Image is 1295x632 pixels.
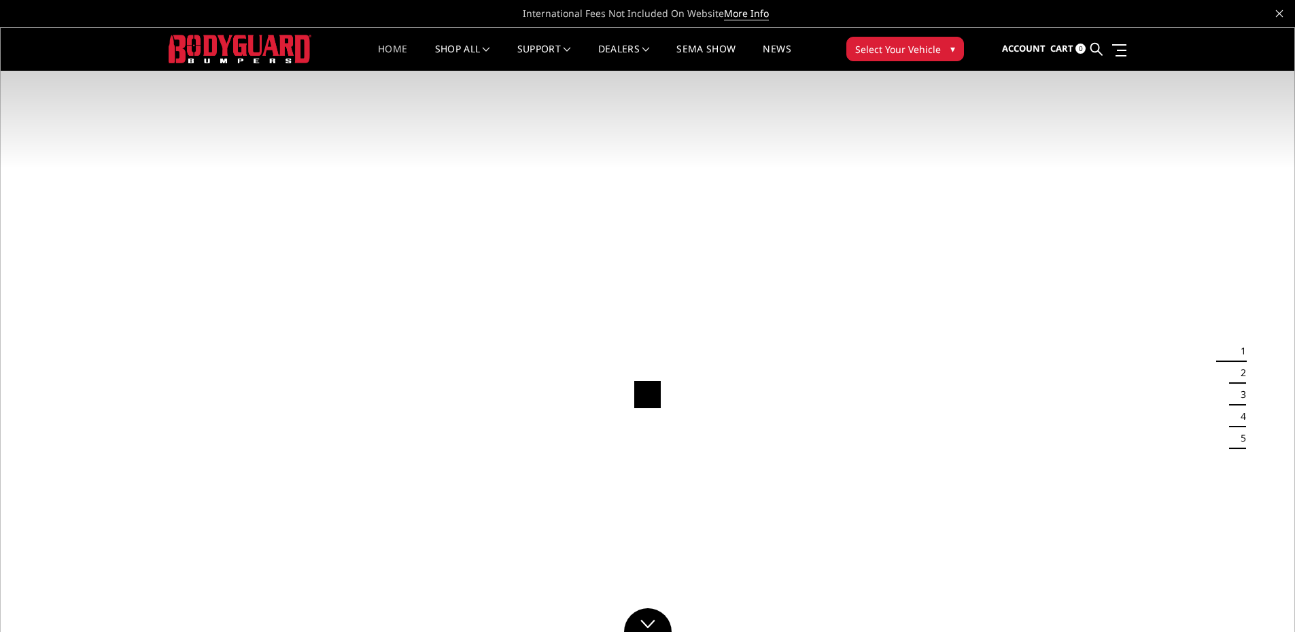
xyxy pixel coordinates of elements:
button: 1 of 5 [1232,340,1246,362]
span: Select Your Vehicle [855,42,941,56]
a: Dealers [598,44,650,71]
button: 5 of 5 [1232,427,1246,449]
button: 3 of 5 [1232,384,1246,405]
button: 4 of 5 [1232,405,1246,427]
span: Cart [1050,42,1073,54]
button: 2 of 5 [1232,362,1246,384]
a: More Info [724,7,769,20]
a: Click to Down [624,608,672,632]
span: Account [1002,42,1046,54]
span: 0 [1075,44,1086,54]
a: shop all [435,44,490,71]
a: Support [517,44,571,71]
img: BODYGUARD BUMPERS [169,35,311,63]
a: Cart 0 [1050,31,1086,67]
span: ▾ [950,41,955,56]
a: News [763,44,791,71]
button: Select Your Vehicle [846,37,964,61]
a: Account [1002,31,1046,67]
a: Home [378,44,407,71]
a: SEMA Show [676,44,736,71]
